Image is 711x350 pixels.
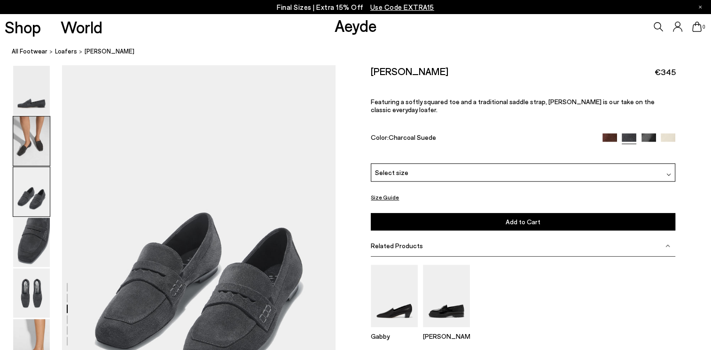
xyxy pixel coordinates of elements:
[371,332,418,340] p: Gabby
[423,332,470,340] p: [PERSON_NAME]
[423,265,470,327] img: Leon Loafers
[55,47,77,57] a: Loafers
[13,167,50,216] img: Lana Suede Loafers - Image 3
[5,19,41,35] a: Shop
[692,22,702,32] a: 0
[423,320,470,340] a: Leon Loafers [PERSON_NAME]
[371,213,675,230] button: Add to Cart
[371,242,423,250] span: Related Products
[12,47,47,57] a: All Footwear
[371,98,675,114] p: Featuring a softly squared toe and a traditional saddle strap, [PERSON_NAME] is our take on the c...
[371,320,418,340] a: Gabby Almond-Toe Loafers Gabby
[13,66,50,115] img: Lana Suede Loafers - Image 1
[61,19,102,35] a: World
[375,167,408,177] span: Select size
[506,218,540,226] span: Add to Cart
[13,218,50,267] img: Lana Suede Loafers - Image 4
[55,48,77,55] span: Loafers
[85,47,134,57] span: [PERSON_NAME]
[389,133,436,141] span: Charcoal Suede
[371,133,593,144] div: Color:
[277,1,434,13] p: Final Sizes | Extra 15% Off
[371,265,418,327] img: Gabby Almond-Toe Loafers
[371,191,399,203] button: Size Guide
[334,15,376,35] a: Aeyde
[666,172,671,177] img: svg%3E
[665,243,670,248] img: svg%3E
[371,65,448,77] h2: [PERSON_NAME]
[13,268,50,318] img: Lana Suede Loafers - Image 5
[12,39,711,65] nav: breadcrumb
[13,116,50,166] img: Lana Suede Loafers - Image 2
[370,3,434,11] span: Navigate to /collections/ss25-final-sizes
[654,66,675,78] span: €345
[702,24,706,30] span: 0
